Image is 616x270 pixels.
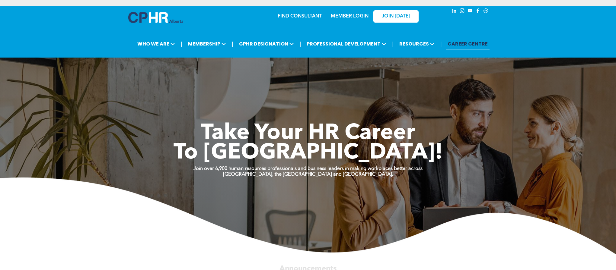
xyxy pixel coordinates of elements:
[237,38,296,49] span: CPHR DESIGNATION
[201,123,415,144] span: Take Your HR Career
[451,8,458,16] a: linkedin
[483,8,489,16] a: Social network
[181,38,182,50] li: |
[440,38,442,50] li: |
[186,38,228,49] span: MEMBERSHIP
[223,172,393,177] strong: [GEOGRAPHIC_DATA], the [GEOGRAPHIC_DATA] and [GEOGRAPHIC_DATA].
[232,38,233,50] li: |
[300,38,301,50] li: |
[278,14,322,19] a: FIND CONSULTANT
[397,38,436,49] span: RESOURCES
[446,38,490,49] a: CAREER CENTRE
[467,8,474,16] a: youtube
[331,14,369,19] a: MEMBER LOGIN
[305,38,388,49] span: PROFESSIONAL DEVELOPMENT
[193,166,423,171] strong: Join over 6,900 human resources professionals and business leaders in making workplaces better ac...
[373,10,419,23] a: JOIN [DATE]
[136,38,177,49] span: WHO WE ARE
[475,8,481,16] a: facebook
[459,8,466,16] a: instagram
[128,12,183,23] img: A blue and white logo for cp alberta
[382,14,410,19] span: JOIN [DATE]
[392,38,394,50] li: |
[174,142,443,164] span: To [GEOGRAPHIC_DATA]!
